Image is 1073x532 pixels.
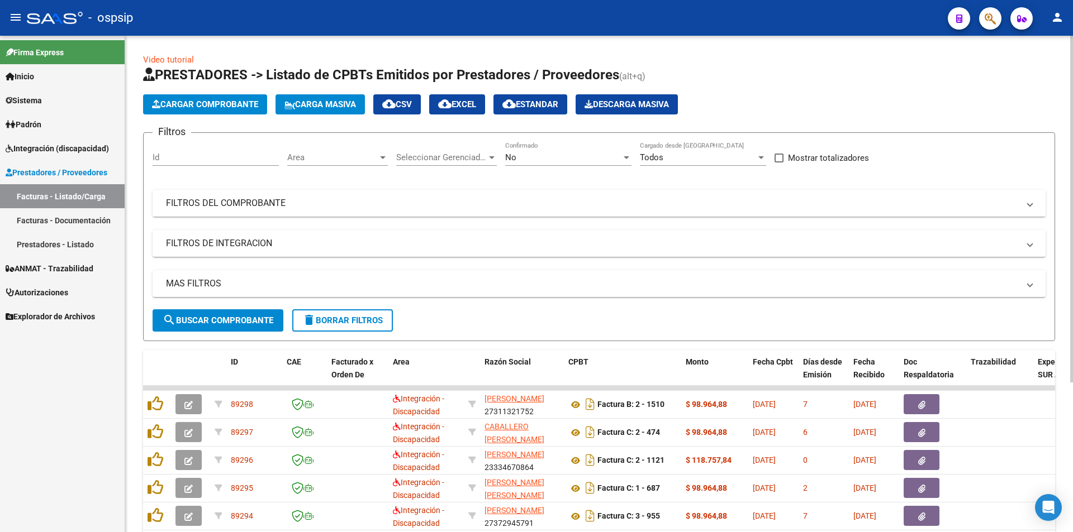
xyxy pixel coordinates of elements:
span: (alt+q) [619,71,645,82]
span: CSV [382,99,412,109]
span: 89296 [231,456,253,464]
span: Integración - Discapacidad [393,422,444,444]
button: EXCEL [429,94,485,114]
datatable-header-cell: Monto [681,350,748,399]
mat-expansion-panel-header: MAS FILTROS [153,270,1046,297]
span: Firma Express [6,46,64,59]
span: [DATE] [753,428,776,437]
mat-icon: cloud_download [502,97,516,111]
i: Descargar documento [583,507,597,525]
span: Buscar Comprobante [163,315,273,325]
span: Monto [686,357,709,366]
span: Inicio [6,70,34,83]
span: EXCEL [438,99,476,109]
span: Padrón [6,118,41,131]
span: 7 [803,511,808,520]
div: 27372945791 [485,504,559,528]
span: CPBT [568,357,588,366]
span: [PERSON_NAME] [485,506,544,515]
strong: Factura C: 3 - 955 [597,512,660,521]
datatable-header-cell: Días desde Emisión [799,350,849,399]
mat-icon: cloud_download [382,97,396,111]
span: Seleccionar Gerenciador [396,152,487,162]
strong: $ 98.964,88 [686,400,727,409]
span: No [505,152,516,162]
span: 89298 [231,400,253,409]
span: [DATE] [853,511,876,520]
span: [DATE] [853,456,876,464]
span: Explorador de Archivos [6,310,95,323]
mat-icon: cloud_download [438,97,452,111]
span: Integración - Discapacidad [393,450,444,472]
span: Area [393,357,410,366]
span: Carga Masiva [284,99,356,109]
span: Integración - Discapacidad [393,478,444,500]
datatable-header-cell: Fecha Cpbt [748,350,799,399]
button: Descarga Masiva [576,94,678,114]
mat-icon: search [163,313,176,327]
span: [PERSON_NAME] [PERSON_NAME] [485,478,544,500]
strong: $ 98.964,88 [686,483,727,492]
mat-icon: person [1051,11,1064,24]
div: 27311321752 [485,392,559,416]
strong: $ 98.964,88 [686,428,727,437]
span: Area [287,152,378,162]
mat-panel-title: FILTROS DEL COMPROBANTE [166,197,1019,209]
strong: Factura C: 2 - 474 [597,428,660,437]
span: Razón Social [485,357,531,366]
strong: Factura C: 2 - 1121 [597,456,664,465]
span: [DATE] [853,428,876,437]
span: Facturado x Orden De [331,357,373,379]
button: Cargar Comprobante [143,94,267,114]
span: Borrar Filtros [302,315,383,325]
span: 89297 [231,428,253,437]
button: Buscar Comprobante [153,309,283,332]
strong: $ 98.964,88 [686,511,727,520]
datatable-header-cell: Area [388,350,464,399]
i: Descargar documento [583,395,597,413]
span: [DATE] [753,483,776,492]
span: 0 [803,456,808,464]
div: 27372941605 [485,476,559,500]
span: Integración - Discapacidad [393,506,444,528]
mat-icon: menu [9,11,22,24]
i: Descargar documento [583,479,597,497]
datatable-header-cell: Fecha Recibido [849,350,899,399]
datatable-header-cell: Razón Social [480,350,564,399]
mat-panel-title: MAS FILTROS [166,277,1019,290]
strong: Factura B: 2 - 1510 [597,400,664,409]
strong: $ 118.757,84 [686,456,732,464]
mat-expansion-panel-header: FILTROS DE INTEGRACION [153,230,1046,257]
span: [DATE] [853,400,876,409]
datatable-header-cell: Facturado x Orden De [327,350,388,399]
datatable-header-cell: CAE [282,350,327,399]
span: Todos [640,152,663,162]
span: Fecha Cpbt [753,357,793,366]
span: CABALLERO [PERSON_NAME][DATE] [485,422,544,457]
datatable-header-cell: Doc Respaldatoria [899,350,966,399]
button: CSV [373,94,421,114]
datatable-header-cell: Trazabilidad [966,350,1033,399]
span: Integración - Discapacidad [393,394,444,416]
span: PRESTADORES -> Listado de CPBTs Emitidos por Prestadores / Proveedores [143,67,619,83]
a: Video tutorial [143,55,194,65]
h3: Filtros [153,124,191,140]
div: Open Intercom Messenger [1035,494,1062,521]
span: Prestadores / Proveedores [6,166,107,179]
span: 6 [803,428,808,437]
div: 23334670864 [485,448,559,472]
span: - ospsip [88,6,133,30]
mat-icon: delete [302,313,316,327]
datatable-header-cell: CPBT [564,350,681,399]
i: Descargar documento [583,423,597,441]
span: Mostrar totalizadores [788,151,869,165]
span: Autorizaciones [6,286,68,299]
span: [PERSON_NAME] [485,394,544,403]
span: [PERSON_NAME] [485,450,544,459]
span: [DATE] [753,511,776,520]
span: Descarga Masiva [585,99,669,109]
span: [DATE] [753,456,776,464]
span: Cargar Comprobante [152,99,258,109]
span: CAE [287,357,301,366]
div: 23321524214 [485,420,559,444]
